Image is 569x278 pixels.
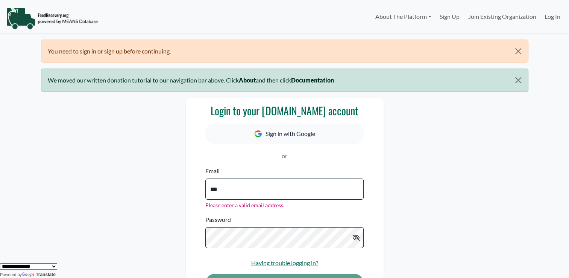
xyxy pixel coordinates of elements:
[22,272,56,277] a: Translate
[508,69,528,92] button: Close
[22,272,36,278] img: Google Translate
[205,151,363,160] p: or
[251,259,318,266] a: Having trouble logging in?
[239,76,256,84] b: About
[464,9,540,24] a: Join Existing Organization
[6,7,98,30] img: NavigationLogo_FoodRecovery-91c16205cd0af1ed486a0f1a7774a6544ea792ac00100771e7dd3ec7c0e58e41.png
[371,9,435,24] a: About The Platform
[41,40,528,63] div: You need to sign in or sign up before continuing.
[205,104,363,117] h3: Login to your [DOMAIN_NAME] account
[205,215,231,224] label: Password
[205,201,363,209] div: Please enter a valid email address.
[291,76,334,84] b: Documentation
[254,130,262,137] img: Google Icon
[205,166,220,176] label: Email
[435,9,464,24] a: Sign Up
[508,40,528,63] button: Close
[41,69,528,92] div: We moved our written donation tutorial to our navigation bar above. Click and then click
[205,124,363,144] button: Sign in with Google
[540,9,564,24] a: Log In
